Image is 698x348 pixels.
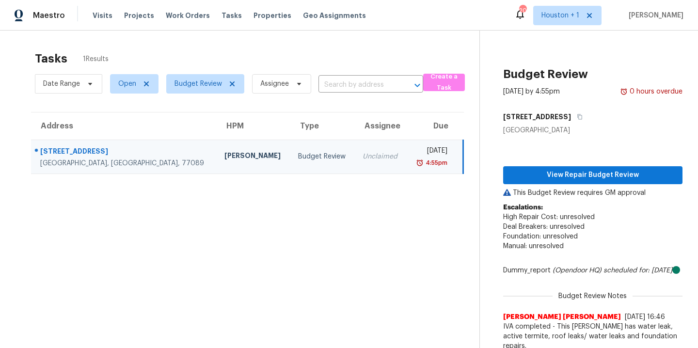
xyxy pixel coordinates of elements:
div: Budget Review [298,152,347,161]
span: Projects [124,11,154,20]
h5: [STREET_ADDRESS] [503,112,571,122]
b: Escalations: [503,204,543,211]
img: Overdue Alarm Icon [620,87,628,96]
div: 20 [519,6,526,16]
span: Visits [93,11,112,20]
div: 4:55pm [424,158,447,168]
span: Date Range [43,79,80,89]
span: Tasks [222,12,242,19]
div: Dummy_report [503,266,682,275]
img: Overdue Alarm Icon [416,158,424,168]
button: Copy Address [571,108,584,126]
button: Create a Task [423,74,465,91]
span: Deal Breakers: unresolved [503,223,585,230]
span: Properties [254,11,291,20]
span: Create a Task [428,71,460,94]
div: 0 hours overdue [628,87,682,96]
span: Manual: unresolved [503,243,564,250]
span: [PERSON_NAME] [PERSON_NAME] [503,312,621,322]
div: [STREET_ADDRESS] [40,146,209,158]
span: Foundation: unresolved [503,233,578,240]
span: Houston + 1 [541,11,579,20]
th: Address [31,112,217,140]
span: [PERSON_NAME] [625,11,683,20]
div: [DATE] [414,146,447,158]
button: Open [411,79,424,92]
span: Budget Review Notes [553,291,633,301]
p: This Budget Review requires GM approval [503,188,682,198]
i: (Opendoor HQ) [553,267,602,274]
h2: Budget Review [503,69,588,79]
th: Type [290,112,355,140]
span: Assignee [260,79,289,89]
div: [GEOGRAPHIC_DATA] [503,126,682,135]
th: Due [407,112,463,140]
input: Search by address [318,78,396,93]
h2: Tasks [35,54,67,63]
span: Work Orders [166,11,210,20]
i: scheduled for: [DATE] [603,267,672,274]
div: [GEOGRAPHIC_DATA], [GEOGRAPHIC_DATA], 77089 [40,158,209,168]
th: HPM [217,112,290,140]
span: High Repair Cost: unresolved [503,214,595,221]
span: View Repair Budget Review [511,169,675,181]
div: [DATE] by 4:55pm [503,87,560,96]
span: Geo Assignments [303,11,366,20]
th: Assignee [355,112,407,140]
span: 1 Results [83,54,109,64]
span: Budget Review [174,79,222,89]
div: Unclaimed [363,152,399,161]
button: View Repair Budget Review [503,166,682,184]
span: [DATE] 16:46 [625,314,665,320]
span: Maestro [33,11,65,20]
span: Open [118,79,136,89]
div: [PERSON_NAME] [224,151,283,163]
